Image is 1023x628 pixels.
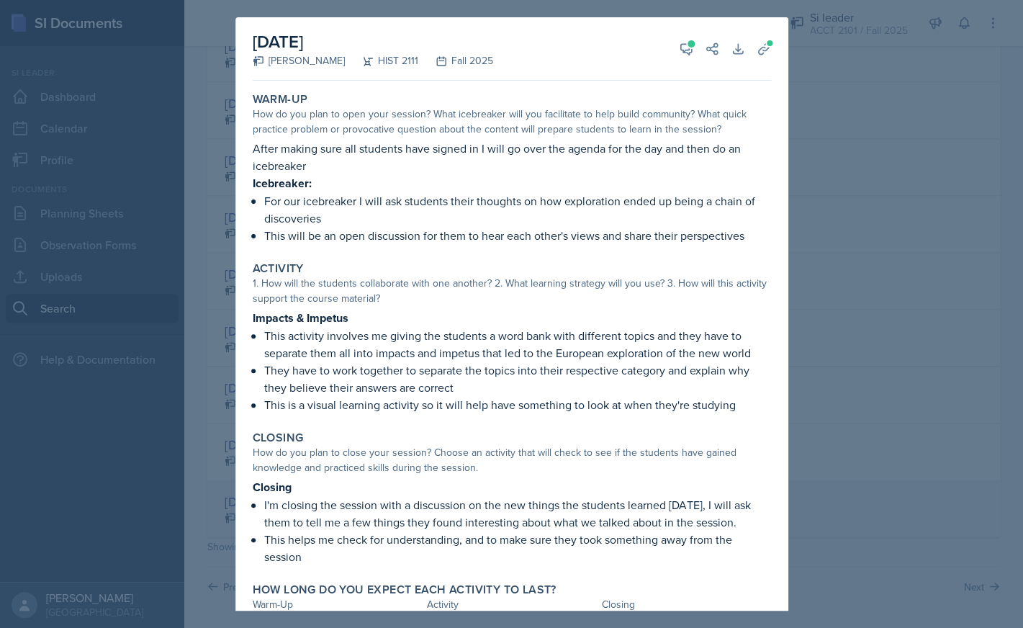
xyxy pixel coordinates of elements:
strong: Impacts & Impetus [253,310,348,326]
label: Warm-Up [253,92,308,107]
div: Fall 2025 [418,53,493,68]
div: HIST 2111 [345,53,418,68]
div: 1. How will the students collaborate with one another? 2. What learning strategy will you use? 3.... [253,276,771,306]
p: This is a visual learning activity so it will help have something to look at when they're studying [264,396,771,413]
p: After making sure all students have signed in I will go over the agenda for the day and then do a... [253,140,771,174]
label: Activity [253,261,304,276]
p: For our icebreaker I will ask students their thoughts on how exploration ended up being a chain o... [264,192,771,227]
div: [PERSON_NAME] [253,53,345,68]
div: Warm-Up [253,597,422,612]
h2: [DATE] [253,29,493,55]
p: This will be an open discussion for them to hear each other's views and share their perspectives [264,227,771,244]
strong: Icebreaker: [253,175,312,192]
p: This helps me check for understanding, and to make sure they took something away from the session [264,531,771,565]
div: Activity [427,597,596,612]
p: This activity involves me giving the students a word bank with different topics and they have to ... [264,327,771,362]
div: How do you plan to open your session? What icebreaker will you facilitate to help build community... [253,107,771,137]
p: I'm closing the session with a discussion on the new things the students learned [DATE], I will a... [264,496,771,531]
div: Closing [602,597,771,612]
strong: Closing [253,479,292,495]
label: Closing [253,431,304,445]
label: How long do you expect each activity to last? [253,583,556,597]
p: They have to work together to separate the topics into their respective category and explain why ... [264,362,771,396]
div: How do you plan to close your session? Choose an activity that will check to see if the students ... [253,445,771,475]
